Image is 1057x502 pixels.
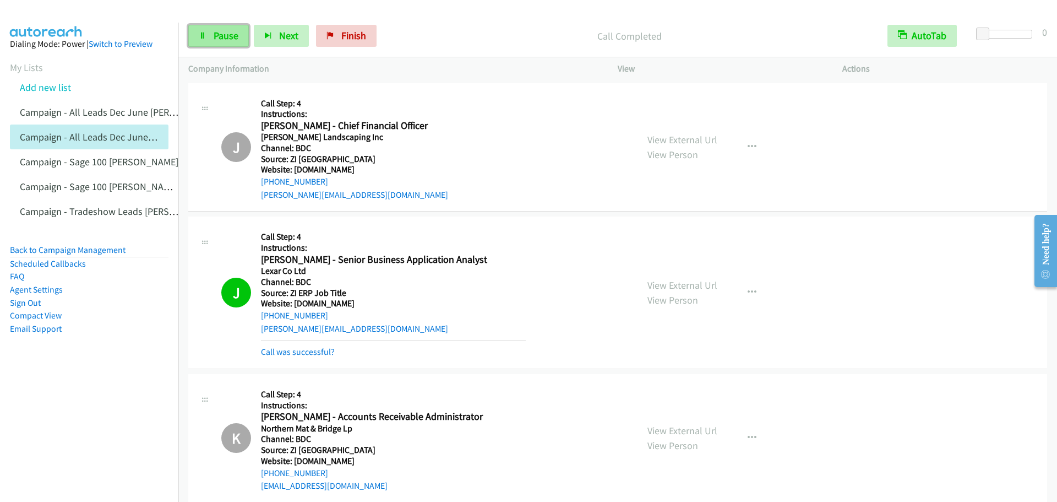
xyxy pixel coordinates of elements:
[254,25,309,47] button: Next
[647,133,717,146] a: View External Url
[647,424,717,437] a: View External Url
[279,29,298,42] span: Next
[261,456,526,467] h5: Website: [DOMAIN_NAME]
[20,106,220,118] a: Campaign - All Leads Dec June [PERSON_NAME]
[261,298,526,309] h5: Website: [DOMAIN_NAME]
[647,279,717,292] a: View External Url
[391,29,868,44] p: Call Completed
[887,25,957,47] button: AutoTab
[341,29,366,42] span: Finish
[618,62,822,75] p: View
[261,310,328,321] a: [PHONE_NUMBER]
[20,180,210,193] a: Campaign - Sage 100 [PERSON_NAME] Cloned
[261,323,448,334] a: [PERSON_NAME][EMAIL_ADDRESS][DOMAIN_NAME]
[261,481,388,491] a: [EMAIL_ADDRESS][DOMAIN_NAME]
[10,258,86,269] a: Scheduled Callbacks
[10,310,62,321] a: Compact View
[20,131,252,143] a: Campaign - All Leads Dec June [PERSON_NAME] Cloned
[10,245,126,255] a: Back to Campaign Management
[261,164,526,175] h5: Website: [DOMAIN_NAME]
[10,284,63,295] a: Agent Settings
[1042,25,1047,40] div: 0
[221,132,251,162] h1: J
[10,37,168,51] div: Dialing Mode: Power |
[261,132,526,143] h5: [PERSON_NAME] Landscaping Inc
[261,154,526,165] h5: Source: ZI [GEOGRAPHIC_DATA]
[647,439,698,452] a: View Person
[221,423,251,453] h1: K
[842,62,1047,75] p: Actions
[10,271,24,282] a: FAQ
[188,62,598,75] p: Company Information
[261,288,526,299] h5: Source: ZI ERP Job Title
[261,423,526,434] h5: Northern Mat & Bridge Lp
[89,39,152,49] a: Switch to Preview
[10,323,62,334] a: Email Support
[261,253,526,266] h2: [PERSON_NAME] - Senior Business Application Analyst
[261,242,526,253] h5: Instructions:
[316,25,377,47] a: Finish
[647,294,698,306] a: View Person
[261,143,526,154] h5: Channel: BDC
[214,29,238,42] span: Pause
[10,298,41,308] a: Sign Out
[261,176,328,187] a: [PHONE_NUMBER]
[261,98,526,109] h5: Call Step: 4
[982,30,1032,39] div: Delay between calls (in seconds)
[261,347,335,357] a: Call was successful?
[10,61,43,74] a: My Lists
[188,25,249,47] a: Pause
[261,190,448,200] a: [PERSON_NAME][EMAIL_ADDRESS][DOMAIN_NAME]
[1025,207,1057,295] iframe: Resource Center
[20,81,71,94] a: Add new list
[261,468,328,478] a: [PHONE_NUMBER]
[261,109,526,120] h5: Instructions:
[261,231,526,242] h5: Call Step: 4
[261,266,526,277] h5: Lexar Co Ltd
[20,155,178,168] a: Campaign - Sage 100 [PERSON_NAME]
[261,400,526,411] h5: Instructions:
[261,389,526,400] h5: Call Step: 4
[647,148,698,161] a: View Person
[261,411,526,423] h2: [PERSON_NAME] - Accounts Receivable Administrator
[261,434,526,445] h5: Channel: BDC
[221,278,251,307] h1: J
[261,277,526,288] h5: Channel: BDC
[261,120,526,132] h2: [PERSON_NAME] - Chief Financial Officer
[261,445,526,456] h5: Source: ZI [GEOGRAPHIC_DATA]
[20,205,246,218] a: Campaign - Tradeshow Leads [PERSON_NAME] Cloned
